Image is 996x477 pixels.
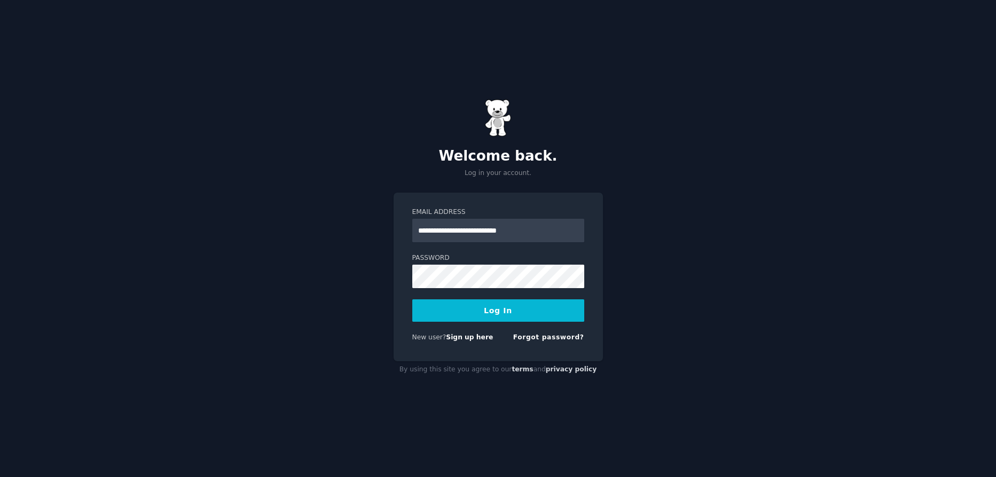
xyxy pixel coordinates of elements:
[394,169,603,178] p: Log in your account.
[513,333,584,341] a: Forgot password?
[446,333,493,341] a: Sign up here
[394,361,603,378] div: By using this site you agree to our and
[394,148,603,165] h2: Welcome back.
[412,333,446,341] span: New user?
[512,365,533,373] a: terms
[412,299,584,322] button: Log In
[546,365,597,373] a: privacy policy
[485,99,512,137] img: Gummy Bear
[412,208,584,217] label: Email Address
[412,253,584,263] label: Password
